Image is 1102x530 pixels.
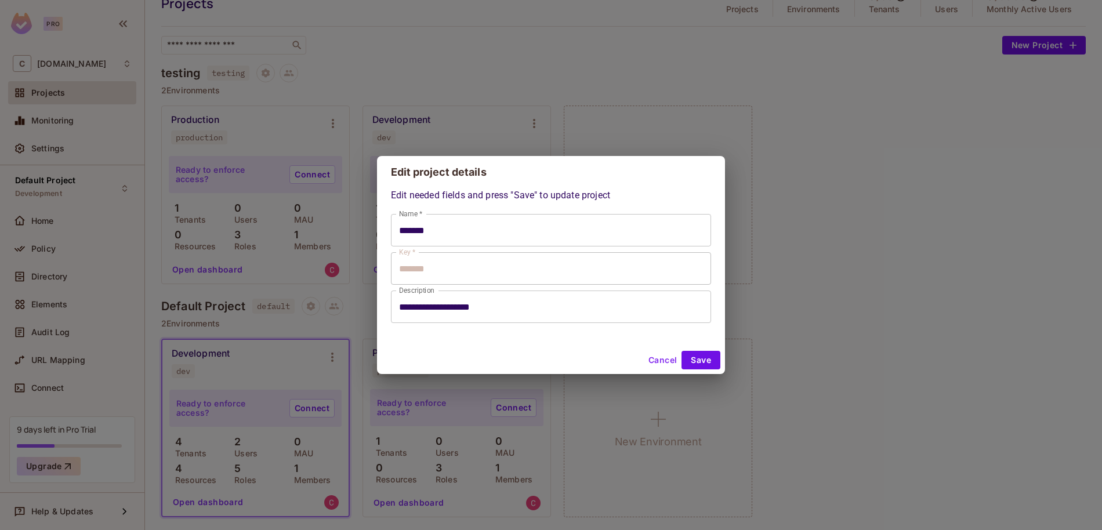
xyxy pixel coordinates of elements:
button: Cancel [644,351,681,369]
label: Description [399,285,434,295]
div: Edit needed fields and press "Save" to update project [391,188,711,323]
label: Key * [399,247,415,257]
label: Name * [399,209,422,219]
button: Save [681,351,720,369]
h2: Edit project details [377,156,725,188]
